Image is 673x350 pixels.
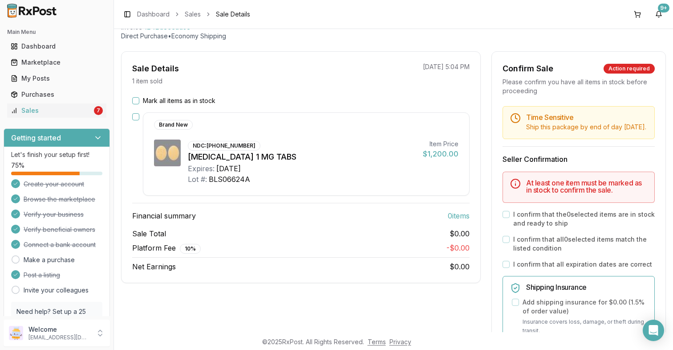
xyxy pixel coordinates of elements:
[604,64,655,74] div: Action required
[503,62,553,75] div: Confirm Sale
[24,240,96,249] span: Connect a bank account
[503,154,655,165] h3: Seller Confirmation
[143,96,215,105] label: Mark all items as in stock
[11,90,103,99] div: Purchases
[24,286,89,295] a: Invite your colleagues
[450,228,470,239] span: $0.00
[188,174,207,185] div: Lot #:
[185,10,201,19] a: Sales
[154,120,193,130] div: Brand New
[132,261,176,272] span: Net Earnings
[24,180,84,189] span: Create your account
[423,140,458,148] div: Item Price
[132,77,162,86] p: 1 item sold
[643,320,664,341] div: Open Intercom Messenger
[16,307,97,334] p: Need help? Set up a 25 minute call with our team to set up.
[24,225,95,234] span: Verify beneficial owners
[368,338,386,346] a: Terms
[448,210,470,221] span: 0 item s
[121,32,666,41] p: Direct Purchase • Economy Shipping
[11,132,61,143] h3: Getting started
[4,4,61,18] img: RxPost Logo
[24,195,95,204] span: Browse the marketplace
[513,235,655,253] label: I confirm that all 0 selected items match the listed condition
[4,39,110,54] button: Dashboard
[523,298,647,316] label: Add shipping insurance for $0.00 ( 1.5 % of order value)
[11,74,103,83] div: My Posts
[423,148,458,159] div: $1,200.00
[523,317,647,335] p: Insurance covers loss, damage, or theft during transit.
[132,210,196,221] span: Financial summary
[446,243,470,252] span: - $0.00
[4,87,110,102] button: Purchases
[132,62,179,75] div: Sale Details
[11,150,102,159] p: Let's finish your setup first!
[24,271,60,280] span: Post a listing
[7,70,106,86] a: My Posts
[4,55,110,70] button: Marketplace
[652,7,666,21] button: 9+
[658,4,669,12] div: 9+
[24,255,75,264] a: Make a purchase
[4,103,110,118] button: Sales7
[7,29,106,36] h2: Main Menu
[209,174,250,185] div: BLS06624A
[188,163,215,174] div: Expires:
[188,141,260,151] div: NDC: [PHONE_NUMBER]
[11,58,103,67] div: Marketplace
[180,244,201,254] div: 10 %
[11,106,92,115] div: Sales
[526,284,647,291] h5: Shipping Insurance
[28,325,90,334] p: Welcome
[154,140,181,166] img: Rexulti 1 MG TABS
[137,10,170,19] a: Dashboard
[216,163,241,174] div: [DATE]
[7,103,106,119] a: Sales7
[11,161,24,170] span: 75 %
[216,10,250,19] span: Sale Details
[7,38,106,54] a: Dashboard
[24,210,84,219] span: Verify your business
[132,228,166,239] span: Sale Total
[513,210,655,228] label: I confirm that the 0 selected items are in stock and ready to ship
[513,260,652,269] label: I confirm that all expiration dates are correct
[526,179,647,194] h5: At least one item must be marked as in stock to confirm the sale.
[9,326,23,340] img: User avatar
[11,42,103,51] div: Dashboard
[188,151,416,163] div: [MEDICAL_DATA] 1 MG TABS
[94,106,103,115] div: 7
[132,243,201,254] span: Platform Fee
[526,123,646,131] span: Ship this package by end of day [DATE] .
[7,86,106,103] a: Purchases
[28,334,90,341] p: [EMAIL_ADDRESS][DOMAIN_NAME]
[450,262,470,271] span: $0.00
[526,114,647,121] h5: Time Sensitive
[4,71,110,86] button: My Posts
[389,338,411,346] a: Privacy
[423,62,470,71] p: [DATE] 5:04 PM
[137,10,250,19] nav: breadcrumb
[503,78,655,95] div: Please confirm you have all items in stock before proceeding
[7,54,106,70] a: Marketplace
